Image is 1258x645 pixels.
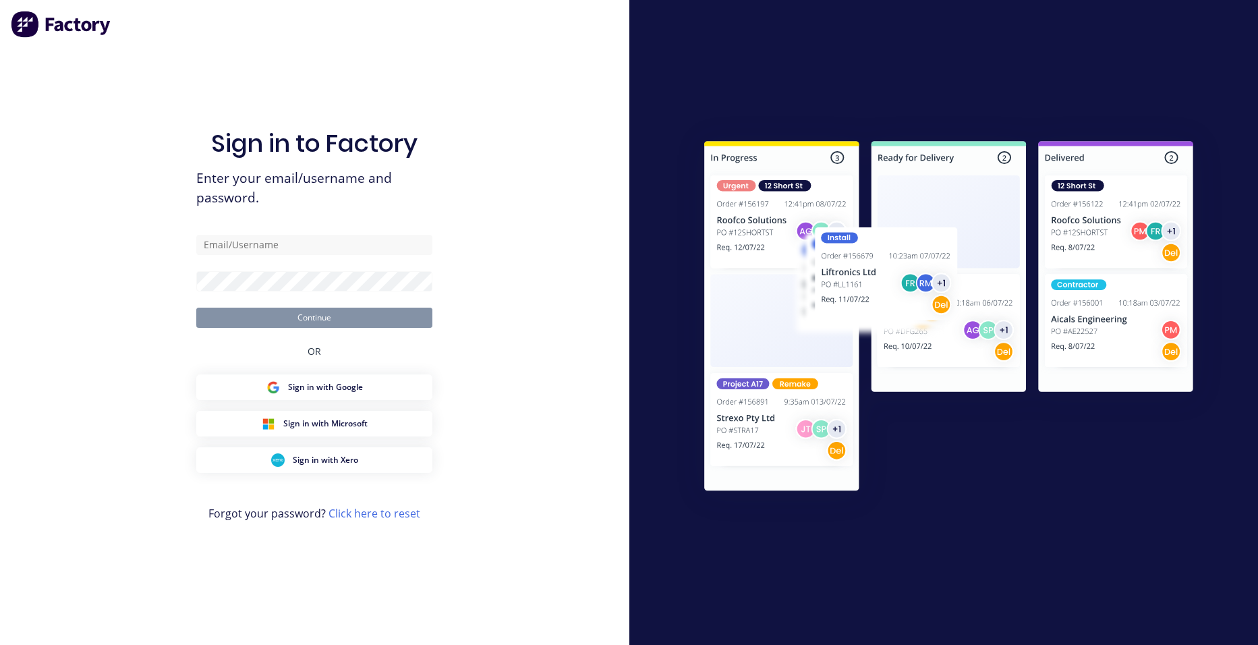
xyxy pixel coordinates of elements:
button: Xero Sign inSign in with Xero [196,447,432,473]
span: Forgot your password? [208,505,420,522]
img: Sign in [675,114,1223,523]
input: Email/Username [196,235,432,255]
h1: Sign in to Factory [211,129,418,158]
span: Enter your email/username and password. [196,169,432,208]
button: Microsoft Sign inSign in with Microsoft [196,411,432,437]
img: Factory [11,11,112,38]
span: Sign in with Google [288,381,363,393]
span: Sign in with Xero [293,454,358,466]
div: OR [308,328,321,374]
img: Xero Sign in [271,453,285,467]
button: Google Sign inSign in with Google [196,374,432,400]
a: Click here to reset [328,506,420,521]
img: Microsoft Sign in [262,417,275,430]
img: Google Sign in [266,381,280,394]
button: Continue [196,308,432,328]
span: Sign in with Microsoft [283,418,368,430]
